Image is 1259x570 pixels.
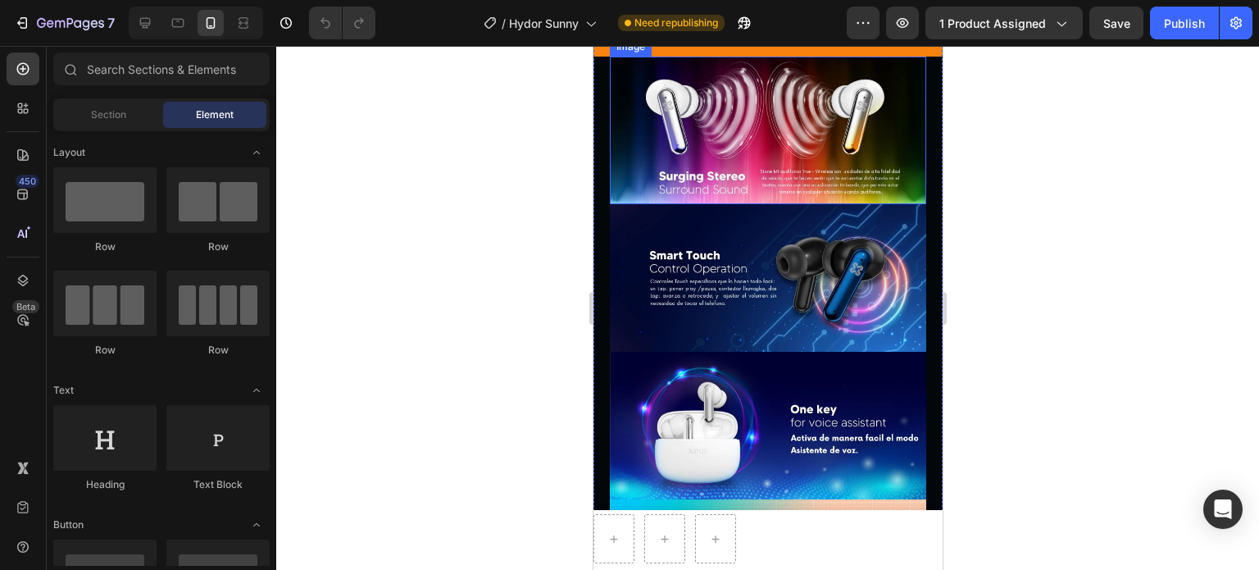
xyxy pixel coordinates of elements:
input: Search Sections & Elements [53,52,270,85]
span: Layout [53,145,85,160]
div: Row [53,239,157,254]
span: Need republishing [634,16,718,30]
div: Row [166,239,270,254]
span: Section [91,107,126,122]
span: / [502,15,506,32]
div: Row [53,343,157,358]
span: Text [53,383,74,398]
span: Toggle open [243,512,270,538]
div: 450 [16,175,39,188]
button: Save [1089,7,1143,39]
div: Beta [12,300,39,313]
div: Undo/Redo [309,7,375,39]
button: 1 product assigned [925,7,1083,39]
div: Open Intercom Messenger [1203,490,1243,529]
span: Element [196,107,234,122]
span: Save [1103,16,1130,30]
iframe: Design area [593,46,943,570]
span: Toggle open [243,139,270,166]
span: Hydor Sunny [509,15,579,32]
div: Publish [1164,15,1205,32]
span: Button [53,518,84,532]
button: Publish [1150,7,1219,39]
div: Row [166,343,270,358]
p: 7 [107,13,115,33]
span: 1 product assigned [939,15,1046,32]
span: Toggle open [243,377,270,404]
div: Heading [53,477,157,492]
button: 7 [7,7,122,39]
div: Text Block [166,477,270,492]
